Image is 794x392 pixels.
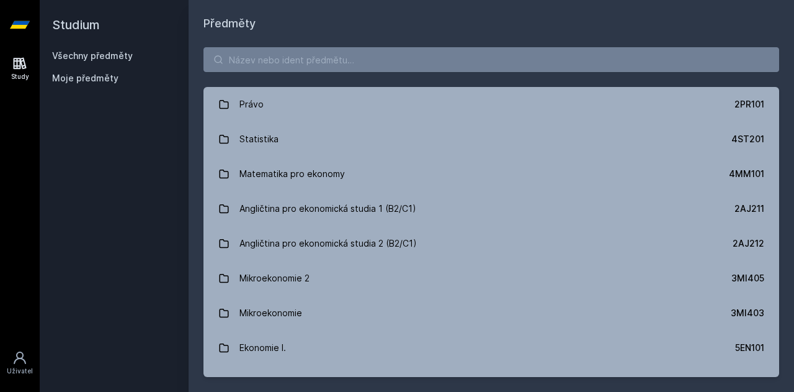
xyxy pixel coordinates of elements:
[731,307,764,319] div: 3MI403
[731,133,764,145] div: 4ST201
[203,226,779,261] a: Angličtina pro ekonomická studia 2 (B2/C1) 2AJ212
[239,335,286,360] div: Ekonomie I.
[7,367,33,376] div: Uživatel
[203,261,779,296] a: Mikroekonomie 2 3MI405
[239,92,264,117] div: Právo
[239,162,345,186] div: Matematika pro ekonomy
[729,168,764,180] div: 4MM101
[2,50,37,88] a: Study
[734,203,764,215] div: 2AJ211
[239,127,279,152] div: Statistika
[52,50,133,61] a: Všechny předměty
[2,344,37,382] a: Uživatel
[203,87,779,122] a: Právo 2PR101
[203,157,779,191] a: Matematika pro ekonomy 4MM101
[203,122,779,157] a: Statistika 4ST201
[203,191,779,226] a: Angličtina pro ekonomická studia 1 (B2/C1) 2AJ211
[239,196,416,221] div: Angličtina pro ekonomická studia 1 (B2/C1)
[731,272,764,285] div: 3MI405
[735,342,764,354] div: 5EN101
[736,376,764,389] div: 2AJ111
[52,72,118,84] span: Moje předměty
[733,237,764,250] div: 2AJ212
[239,231,417,256] div: Angličtina pro ekonomická studia 2 (B2/C1)
[11,72,29,81] div: Study
[203,330,779,365] a: Ekonomie I. 5EN101
[734,98,764,111] div: 2PR101
[203,47,779,72] input: Název nebo ident předmětu…
[203,15,779,32] h1: Předměty
[239,266,310,291] div: Mikroekonomie 2
[239,301,302,326] div: Mikroekonomie
[203,296,779,330] a: Mikroekonomie 3MI403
